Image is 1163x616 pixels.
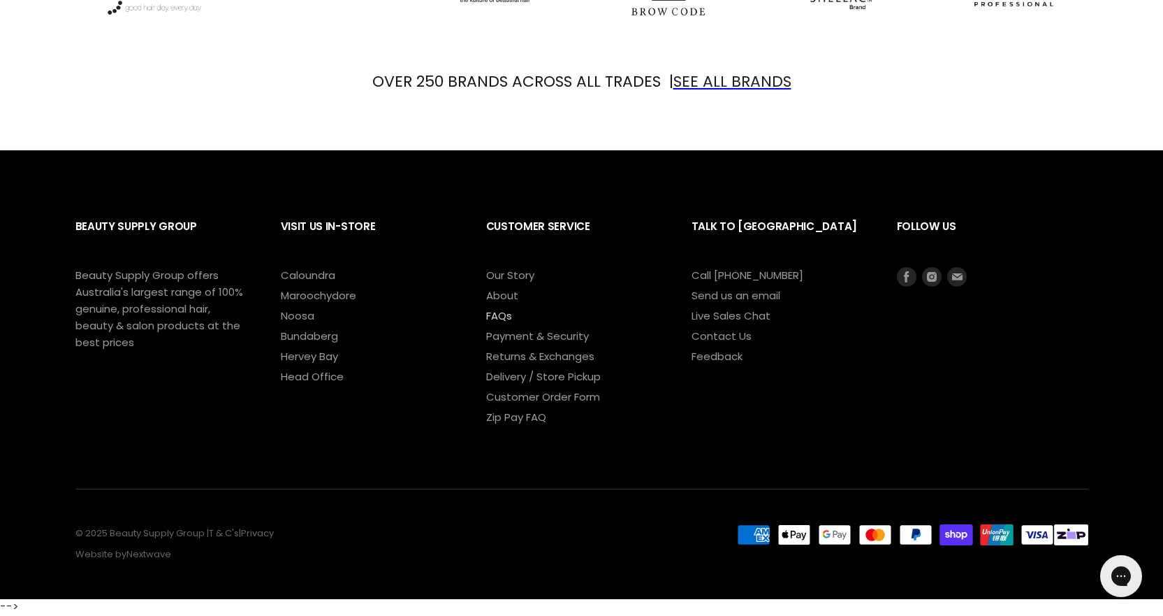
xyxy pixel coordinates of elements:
p: Beauty Supply Group offers Australia's largest range of 100% genuine, professional hair, beauty &... [75,267,243,351]
h2: Follow us [897,209,1088,267]
a: Caloundra [281,268,335,282]
a: Live Sales Chat [692,308,770,323]
img: footer-tile-new.png [1054,524,1088,545]
a: Customer Order Form [486,389,600,404]
h2: Visit Us In-Store [281,209,458,267]
h2: Customer Service [486,209,664,267]
a: Call [PHONE_NUMBER] [692,268,803,282]
a: Feedback [692,349,743,364]
a: Payment & Security [486,329,589,343]
p: © 2025 Beauty Supply Group | | Website by [75,529,675,560]
a: T & C's [209,527,239,540]
a: FAQs [486,308,512,323]
h2: Beauty Supply Group [75,209,253,267]
a: Nextwave [126,547,171,561]
a: Head Office [281,369,344,384]
iframe: Gorgias live chat messenger [1093,550,1149,602]
a: Contact Us [692,329,752,343]
a: Privacy [241,527,274,540]
a: Maroochydore [281,288,356,303]
a: Delivery / Store Pickup [486,369,601,384]
a: Zip Pay FAQ [486,410,546,424]
a: SEE ALL BRANDS [673,71,791,92]
h2: Talk to [GEOGRAPHIC_DATA] [692,209,869,267]
font: OVER 250 BRANDS ACROSS ALL TRADES | [372,71,673,92]
a: Returns & Exchanges [486,349,594,364]
a: Our Story [486,268,534,282]
a: About [486,288,518,303]
a: Noosa [281,308,314,323]
a: Send us an email [692,288,780,303]
a: Hervey Bay [281,349,338,364]
a: Bundaberg [281,329,338,343]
